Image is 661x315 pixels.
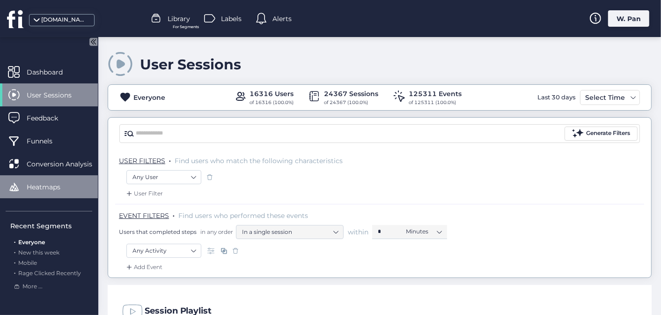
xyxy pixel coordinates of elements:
[27,182,74,192] span: Heatmaps
[173,210,175,219] span: .
[535,90,578,105] div: Last 30 days
[173,24,199,30] span: For Segments
[272,14,292,24] span: Alerts
[18,270,81,277] span: Rage Clicked Recently
[583,92,627,103] div: Select Time
[125,262,162,272] div: Add Event
[27,90,86,100] span: User Sessions
[178,211,308,220] span: Find users who performed these events
[406,225,441,239] nz-select-item: Minutes
[119,157,165,165] span: USER FILTERS
[18,249,59,256] span: New this week
[119,211,169,220] span: EVENT FILTERS
[14,237,15,246] span: .
[18,259,37,266] span: Mobile
[18,239,45,246] span: Everyone
[348,227,368,237] span: within
[133,92,165,103] div: Everyone
[586,129,630,138] div: Generate Filters
[250,99,294,106] div: of 16316 (100.0%)
[132,244,195,258] nz-select-item: Any Activity
[198,228,233,236] span: in any order
[10,221,92,231] div: Recent Segments
[132,170,195,184] nz-select-item: Any User
[27,159,106,169] span: Conversion Analysis
[22,282,43,291] span: More ...
[27,136,66,146] span: Funnels
[409,99,462,106] div: of 125311 (100.0%)
[608,10,649,27] div: W. Pan
[27,67,77,77] span: Dashboard
[125,189,163,198] div: User Filter
[168,14,190,24] span: Library
[119,228,197,236] span: Users that completed steps
[324,89,378,99] div: 24367 Sessions
[14,247,15,256] span: .
[242,225,338,239] nz-select-item: In a single session
[409,89,462,99] div: 125311 Events
[140,56,241,73] div: User Sessions
[221,14,242,24] span: Labels
[14,268,15,277] span: .
[175,157,343,165] span: Find users who match the following characteristics
[324,99,378,106] div: of 24367 (100.0%)
[41,15,88,24] div: [DOMAIN_NAME]
[565,127,638,141] button: Generate Filters
[14,257,15,266] span: .
[169,155,171,164] span: .
[27,113,72,123] span: Feedback
[250,89,294,99] div: 16316 Users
